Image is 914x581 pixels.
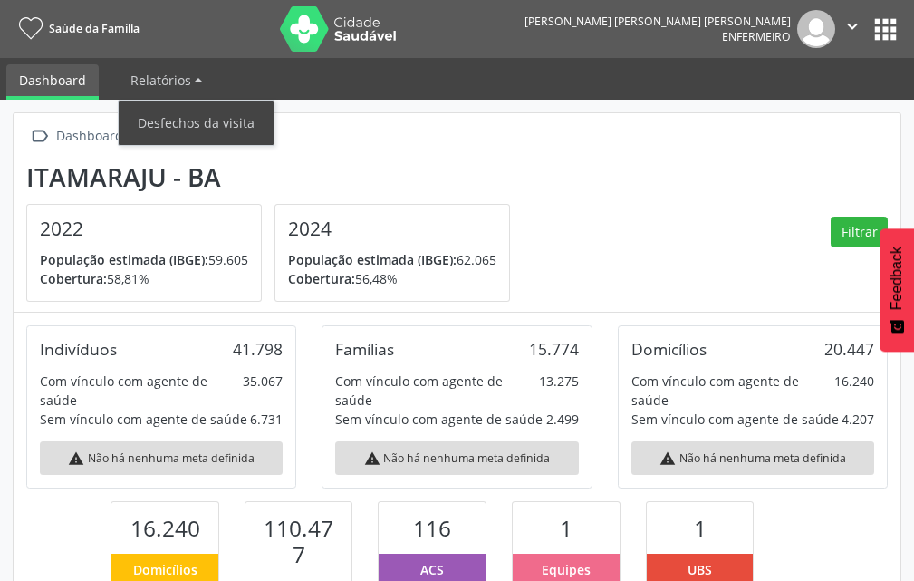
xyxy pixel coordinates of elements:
[130,513,200,543] span: 16.240
[288,250,496,269] p: 62.065
[26,123,53,150] i: 
[870,14,901,45] button: apps
[119,107,274,139] a: Desfechos da visita
[722,29,791,44] span: Enfermeiro
[40,250,248,269] p: 59.605
[546,410,579,429] div: 2.499
[539,372,579,410] div: 13.275
[288,269,496,288] p: 56,48%
[889,247,905,310] span: Feedback
[53,123,126,150] div: Dashboard
[631,410,839,429] div: Sem vínculo com agente de saúde
[118,100,274,146] ul: Relatórios
[40,372,243,410] div: Com vínculo com agente de saúde
[824,339,874,359] div: 20.447
[13,14,140,44] a: Saúde da Família
[631,441,874,475] div: Não há nenhuma meta definida
[335,372,538,410] div: Com vínculo com agente de saúde
[250,410,283,429] div: 6.731
[659,450,676,467] i: warning
[842,410,874,429] div: 4.207
[6,64,99,100] a: Dashboard
[288,218,496,240] h4: 2024
[40,441,283,475] div: Não há nenhuma meta definida
[880,228,914,352] button: Feedback - Mostrar pesquisa
[842,16,862,36] i: 
[40,269,248,288] p: 58,81%
[335,441,578,475] div: Não há nenhuma meta definida
[560,513,572,543] span: 1
[831,217,888,247] button: Filtrar
[835,10,870,48] button: 
[26,162,523,192] div: Itamaraju - BA
[264,513,333,569] span: 110.477
[631,339,707,359] div: Domicílios
[288,270,355,287] span: Cobertura:
[130,72,191,89] span: Relatórios
[413,513,451,543] span: 116
[49,21,140,36] span: Saúde da Família
[335,339,394,359] div: Famílias
[26,123,126,150] a:  Dashboard
[40,218,248,240] h4: 2022
[364,450,380,467] i: warning
[631,372,834,410] div: Com vínculo com agente de saúde
[233,339,283,359] div: 41.798
[694,513,707,543] span: 1
[420,560,444,579] span: ACS
[40,410,247,429] div: Sem vínculo com agente de saúde
[288,251,457,268] span: População estimada (IBGE):
[40,339,117,359] div: Indivíduos
[68,450,84,467] i: warning
[529,339,579,359] div: 15.774
[40,251,208,268] span: População estimada (IBGE):
[524,14,791,29] div: [PERSON_NAME] [PERSON_NAME] [PERSON_NAME]
[834,372,874,410] div: 16.240
[243,372,283,410] div: 35.067
[688,560,712,579] span: UBS
[797,10,835,48] img: img
[40,270,107,287] span: Cobertura:
[542,560,591,579] span: Equipes
[335,410,543,429] div: Sem vínculo com agente de saúde
[118,64,215,96] a: Relatórios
